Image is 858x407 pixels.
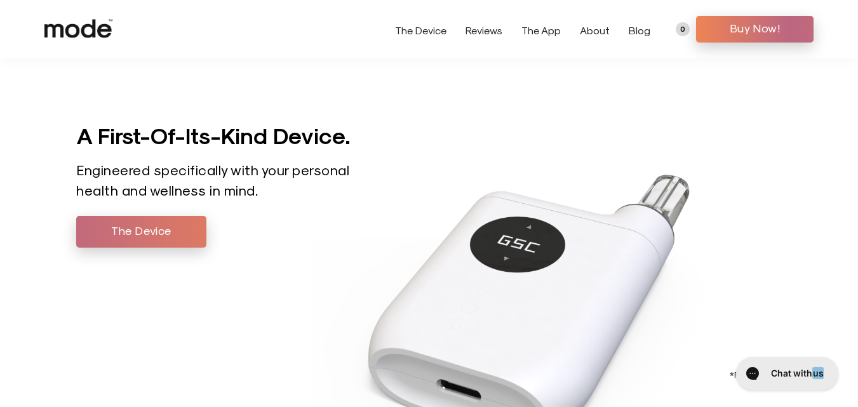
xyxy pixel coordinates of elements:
[395,24,446,36] a: The Device
[76,124,361,147] h2: A First-Of-Its-Kind Device.
[629,24,650,36] a: Blog
[676,22,690,36] a: 0
[696,16,814,43] a: Buy Now!
[706,18,804,37] span: Buy Now!
[86,221,197,240] span: The Device
[76,216,206,248] a: The Device
[76,159,361,200] p: Engineered specifically with your personal health and wellness in mind.
[521,24,561,36] a: The App
[730,352,845,394] iframe: Gorgias live chat messenger
[466,24,502,36] a: Reviews
[580,24,610,36] a: About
